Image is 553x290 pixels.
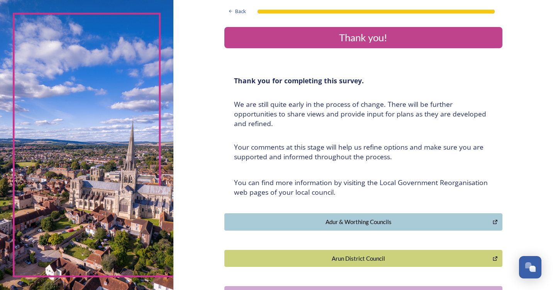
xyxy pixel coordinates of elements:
[229,254,489,263] div: Arun District Council
[227,30,499,45] div: Thank you!
[234,178,493,197] h4: You can find more information by visiting the Local Government Reorganisation web pages of your l...
[235,8,246,15] span: Back
[234,142,493,162] h4: Your comments at this stage will help us refine options and make sure you are supported and infor...
[224,250,502,267] button: Arun District Council
[234,99,493,128] h4: We are still quite early in the process of change. There will be further opportunities to share v...
[519,256,541,278] button: Open Chat
[229,217,489,226] div: Adur & Worthing Councils
[234,76,364,85] strong: Thank you for completing this survey.
[224,213,502,231] button: Adur & Worthing Councils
